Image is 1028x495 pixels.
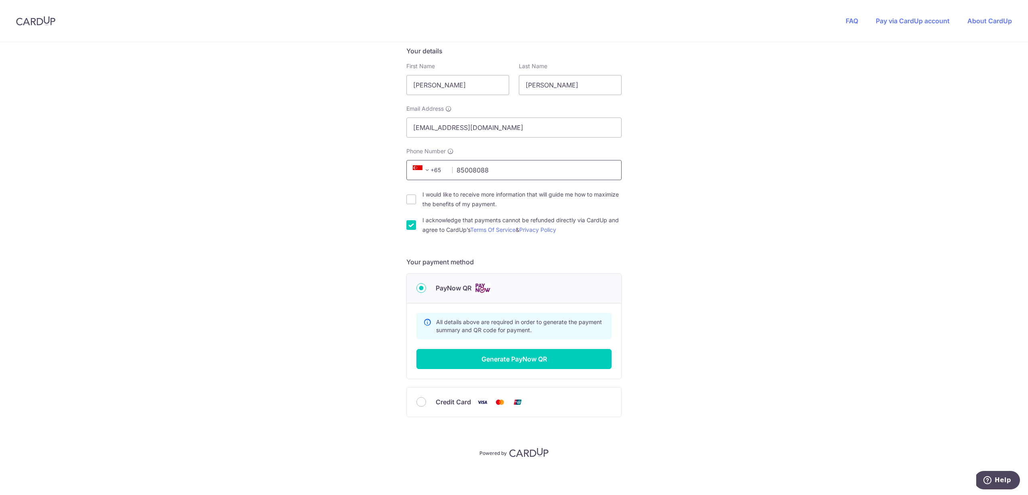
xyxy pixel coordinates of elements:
[16,16,55,26] img: CardUp
[406,75,509,95] input: First name
[416,349,612,369] button: Generate PayNow QR
[406,118,622,138] input: Email address
[410,165,447,175] span: +65
[976,471,1020,491] iframe: Opens a widget where you can find more information
[519,226,556,233] a: Privacy Policy
[406,62,435,70] label: First Name
[416,397,612,407] div: Credit Card Visa Mastercard Union Pay
[416,283,612,293] div: PayNow QR Cards logo
[876,17,950,25] a: Pay via CardUp account
[406,147,446,155] span: Phone Number
[475,283,491,293] img: Cards logo
[519,75,622,95] input: Last name
[479,448,507,456] p: Powered by
[436,283,471,293] span: PayNow QR
[510,397,526,407] img: Union Pay
[519,62,547,70] label: Last Name
[413,165,432,175] span: +65
[470,226,516,233] a: Terms Of Service
[474,397,490,407] img: Visa
[436,397,471,407] span: Credit Card
[436,319,602,333] span: All details above are required in order to generate the payment summary and QR code for payment.
[406,105,444,113] span: Email Address
[406,257,622,267] h5: Your payment method
[967,17,1012,25] a: About CardUp
[846,17,858,25] a: FAQ
[422,215,622,235] label: I acknowledge that payments cannot be refunded directly via CardUp and agree to CardUp’s &
[492,397,508,407] img: Mastercard
[422,190,622,209] label: I would like to receive more information that will guide me how to maximize the benefits of my pa...
[509,448,549,457] img: CardUp
[406,46,622,56] h5: Your details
